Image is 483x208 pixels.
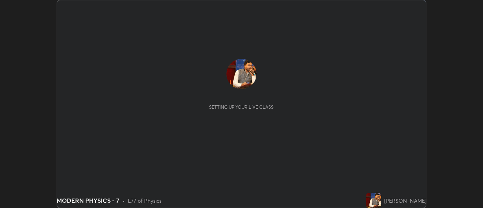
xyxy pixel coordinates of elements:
[128,197,162,205] div: L77 of Physics
[226,59,257,89] img: f927825f111f48af9dbf922a2957019a.jpg
[57,196,119,205] div: MODERN PHYSICS - 7
[384,197,426,205] div: [PERSON_NAME]
[122,197,125,205] div: •
[209,104,274,110] div: Setting up your live class
[366,193,381,208] img: f927825f111f48af9dbf922a2957019a.jpg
